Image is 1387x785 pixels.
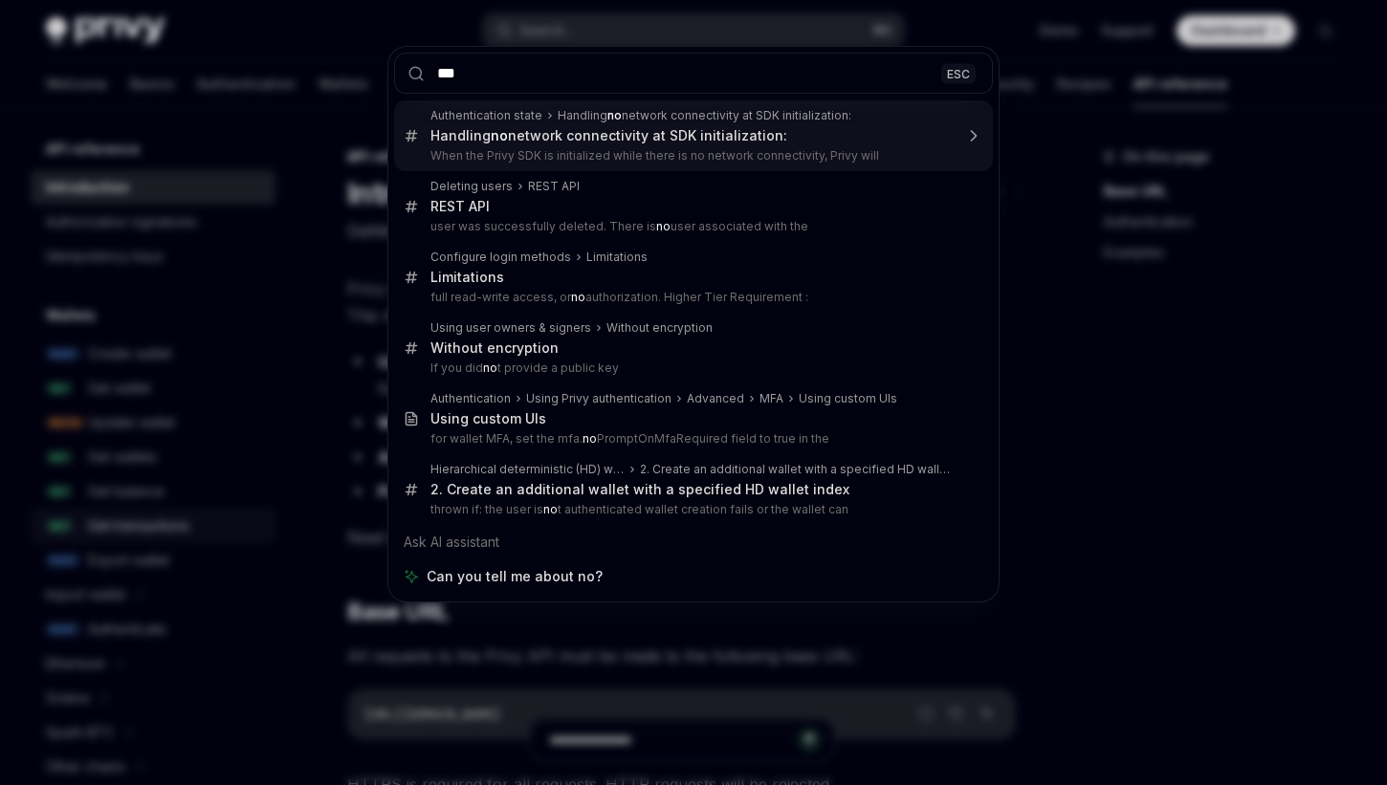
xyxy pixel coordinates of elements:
p: If you did t provide a public key [430,360,953,376]
div: REST API [430,198,490,215]
b: no [483,360,497,375]
div: Without encryption [430,339,559,357]
div: Authentication [430,391,511,406]
b: no [491,127,508,143]
div: Handling network connectivity at SDK initialization: [430,127,787,144]
div: Advanced [687,391,744,406]
span: Can you tell me about no? [427,567,603,586]
div: 2. Create an additional wallet with a specified HD wallet index [640,462,953,477]
div: Deleting users [430,179,513,194]
div: Configure login methods [430,250,571,265]
div: Limitations [586,250,648,265]
div: MFA [760,391,783,406]
b: no [543,502,558,516]
div: Using user owners & signers [430,320,591,336]
b: no [571,290,585,304]
div: Limitations [430,269,504,286]
div: Hierarchical deterministic (HD) wallets [430,462,625,477]
div: Without encryption [606,320,713,336]
div: REST API [528,179,580,194]
div: Ask AI assistant [394,525,993,559]
div: ESC [941,63,976,83]
div: Using custom UIs [799,391,897,406]
p: full read-write access, or authorization. Higher Tier Requirement : [430,290,953,305]
div: Authentication state [430,108,542,123]
p: When the Privy SDK is initialized while there is no network connectivity, Privy will [430,148,953,164]
p: user was successfully deleted. There is user associated with the [430,219,953,234]
div: Handling network connectivity at SDK initialization: [558,108,851,123]
b: no [607,108,622,122]
p: for wallet MFA, set the mfa. PromptOnMfaRequired field to true in the [430,431,953,447]
div: 2. Create an additional wallet with a specified HD wallet index [430,481,849,498]
b: no [656,219,671,233]
p: thrown if: the user is t authenticated wallet creation fails or the wallet can [430,502,953,517]
div: Using Privy authentication [526,391,671,406]
b: no [583,431,597,446]
div: Using custom UIs [430,410,546,427]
